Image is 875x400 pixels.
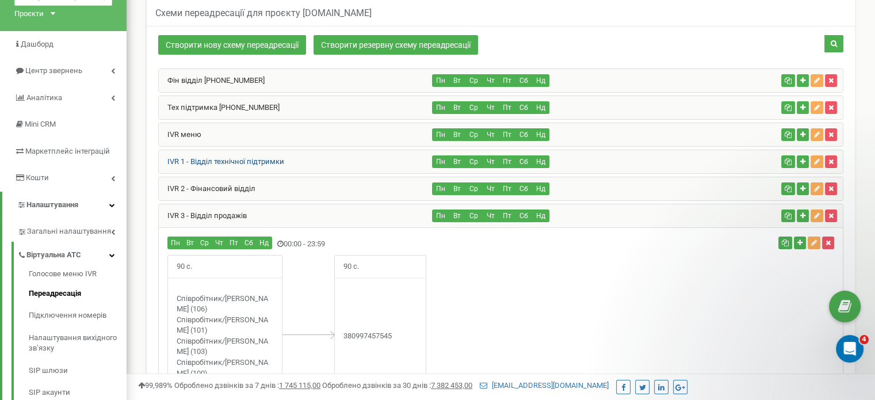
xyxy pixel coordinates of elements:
[465,155,483,168] button: Ср
[482,74,499,87] button: Чт
[17,242,127,265] a: Віртуальна АТС
[515,155,533,168] button: Сб
[432,128,449,141] button: Пн
[499,74,516,87] button: Пт
[482,209,499,222] button: Чт
[241,237,257,249] button: Сб
[159,76,265,85] a: Фін відділ [PHONE_NUMBER]
[27,226,111,237] span: Загальні налаштування
[449,209,466,222] button: Вт
[226,237,242,249] button: Пт
[449,155,466,168] button: Вт
[836,335,863,363] iframe: Intercom live chat
[29,283,127,305] a: Переадресація
[432,101,449,114] button: Пн
[29,360,127,382] a: SIP шлюзи
[482,155,499,168] button: Чт
[159,211,247,220] a: IVR 3 - Відділ продажів
[29,304,127,327] a: Підключення номерів
[432,209,449,222] button: Пн
[159,184,255,193] a: IVR 2 - Фінансовий відділ
[25,147,110,155] span: Маркетплейс інтеграцій
[17,218,127,242] a: Загальні налаштування
[449,101,466,114] button: Вт
[482,128,499,141] button: Чт
[465,101,483,114] button: Ср
[138,381,173,390] span: 99,989%
[499,155,516,168] button: Пт
[14,9,44,20] div: Проєкти
[167,237,184,249] button: Пн
[197,237,212,249] button: Ср
[29,327,127,360] a: Налаштування вихідного зв’язку
[515,128,533,141] button: Сб
[322,381,472,390] span: Оброблено дзвінків за 30 днів :
[159,157,284,166] a: IVR 1 - Відділ технічної підтримки
[335,256,368,278] span: 90 с.
[515,182,533,195] button: Сб
[158,35,306,55] a: Створити нову схему переадресації
[532,74,549,87] button: Нд
[2,192,127,219] a: Налаштування
[449,182,466,195] button: Вт
[26,173,49,182] span: Кошти
[279,381,320,390] u: 1 745 115,00
[465,74,483,87] button: Ср
[482,101,499,114] button: Чт
[212,237,227,249] button: Чт
[256,237,272,249] button: Нд
[499,128,516,141] button: Пт
[183,237,197,249] button: Вт
[532,128,549,141] button: Нд
[159,130,201,139] a: IVR меню
[168,256,201,278] span: 90 с.
[25,66,82,75] span: Центр звернень
[824,35,843,52] button: Пошук схеми переадресації
[29,269,127,283] a: Голосове меню IVR
[532,182,549,195] button: Нд
[515,74,533,87] button: Сб
[859,335,869,344] span: 4
[465,128,483,141] button: Ср
[168,294,282,379] div: Співробітник/[PERSON_NAME] (106) Співробітник/[PERSON_NAME] (101) Співробітник/[PERSON_NAME] (103...
[532,209,549,222] button: Нд
[335,331,426,342] div: 380997457545
[449,74,466,87] button: Вт
[314,35,478,55] a: Створити резервну схему переадресації
[26,200,78,209] span: Налаштування
[432,155,449,168] button: Пн
[532,101,549,114] button: Нд
[159,103,280,112] a: Тех підтримка [PHONE_NUMBER]
[480,381,609,390] a: [EMAIL_ADDRESS][DOMAIN_NAME]
[515,209,533,222] button: Сб
[25,120,56,128] span: Mini CRM
[432,182,449,195] button: Пн
[499,101,516,114] button: Пт
[465,209,483,222] button: Ср
[482,182,499,195] button: Чт
[26,250,81,261] span: Віртуальна АТС
[174,381,320,390] span: Оброблено дзвінків за 7 днів :
[499,182,516,195] button: Пт
[159,237,615,252] div: 00:00 - 23:59
[465,182,483,195] button: Ср
[499,209,516,222] button: Пт
[431,381,472,390] u: 7 382 453,00
[515,101,533,114] button: Сб
[21,40,54,48] span: Дашборд
[26,93,62,102] span: Аналiтика
[532,155,549,168] button: Нд
[155,8,372,18] h5: Схеми переадресації для проєкту [DOMAIN_NAME]
[449,128,466,141] button: Вт
[432,74,449,87] button: Пн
